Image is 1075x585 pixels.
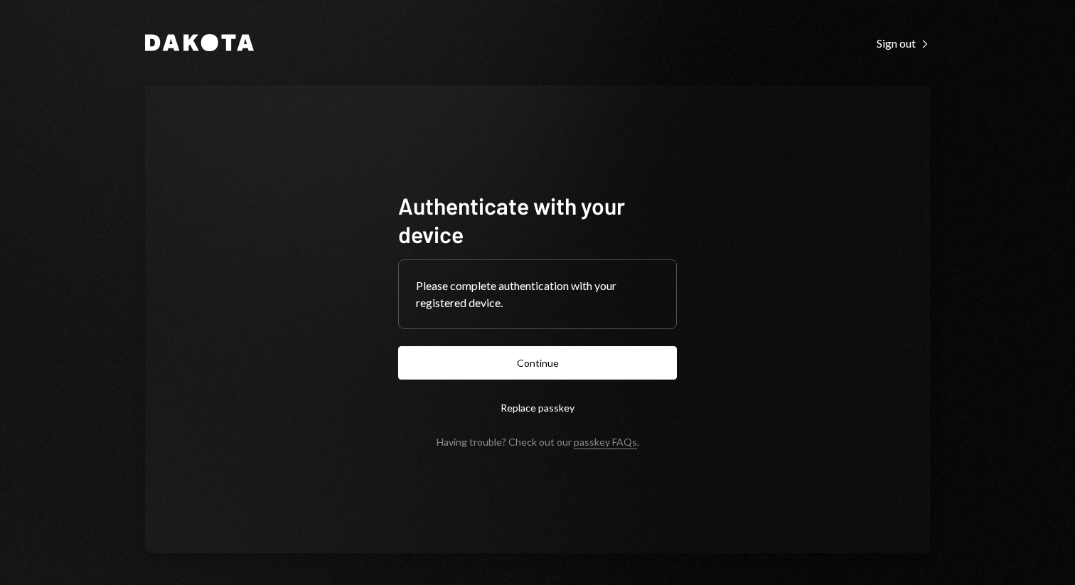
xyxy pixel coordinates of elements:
div: Having trouble? Check out our . [437,436,639,448]
div: Please complete authentication with your registered device. [416,277,659,311]
a: Sign out [877,35,930,50]
div: Sign out [877,36,930,50]
button: Continue [398,346,677,380]
h1: Authenticate with your device [398,191,677,248]
button: Replace passkey [398,391,677,424]
a: passkey FAQs [574,436,637,449]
